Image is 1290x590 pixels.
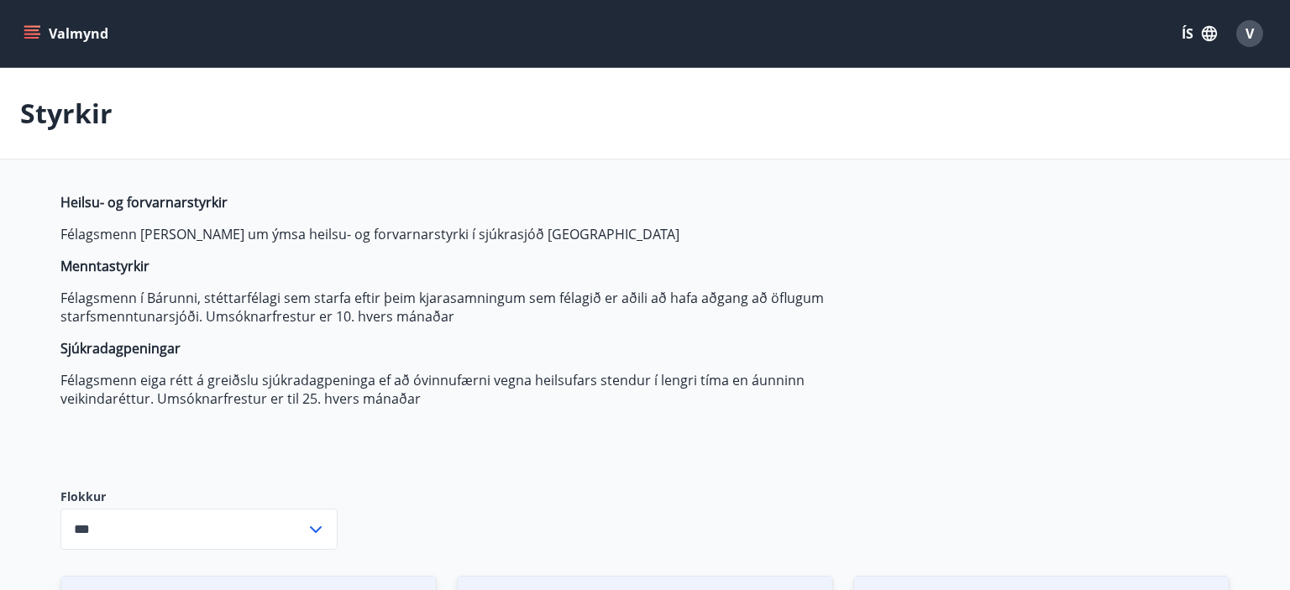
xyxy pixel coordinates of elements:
strong: Sjúkradagpeningar [60,339,181,358]
button: menu [20,18,115,49]
strong: Heilsu- og forvarnarstyrkir [60,193,228,211]
p: Styrkir [20,95,113,132]
p: Félagsmenn [PERSON_NAME] um ýmsa heilsu- og forvarnarstyrki í sjúkrasjóð [GEOGRAPHIC_DATA] [60,225,853,243]
span: V [1245,24,1254,43]
strong: Menntastyrkir [60,257,149,275]
p: Félagsmenn í Bárunni, stéttarfélagi sem starfa eftir þeim kjarasamningum sem félagið er aðili að ... [60,289,853,326]
p: Félagsmenn eiga rétt á greiðslu sjúkradagpeninga ef að óvinnufærni vegna heilsufars stendur í len... [60,371,853,408]
button: ÍS [1172,18,1226,49]
button: V [1230,13,1270,54]
label: Flokkur [60,488,338,505]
